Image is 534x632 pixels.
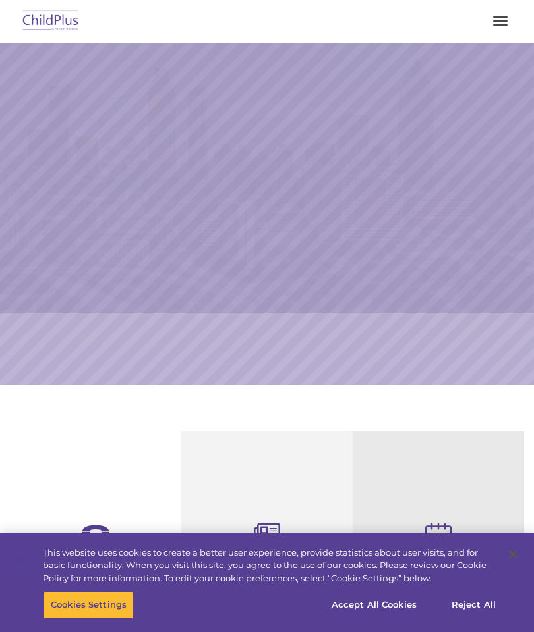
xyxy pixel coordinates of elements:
a: Learn More [363,201,455,225]
button: Reject All [432,591,515,619]
div: This website uses cookies to create a better user experience, provide statistics about user visit... [43,546,497,585]
button: Accept All Cookies [324,591,424,619]
button: Close [498,540,527,569]
img: ChildPlus by Procare Solutions [20,6,82,37]
button: Cookies Settings [44,591,134,619]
